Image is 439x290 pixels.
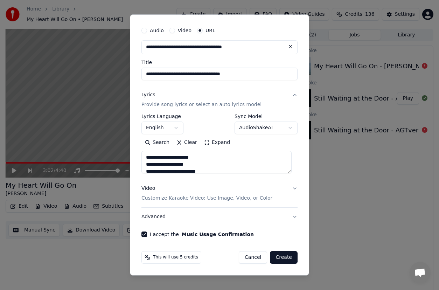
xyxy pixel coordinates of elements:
button: LyricsProvide song lyrics or select an auto lyrics model [141,86,298,114]
label: Sync Model [235,114,298,119]
p: Provide song lyrics or select an auto lyrics model [141,101,262,108]
span: This will use 5 credits [153,255,198,260]
button: Advanced [141,208,298,226]
button: Create [270,251,298,264]
button: Expand [201,137,234,148]
p: Customize Karaoke Video: Use Image, Video, or Color [141,195,272,202]
button: Search [141,137,173,148]
label: URL [205,28,215,33]
label: Lyrics Language [141,114,183,119]
button: Clear [173,137,201,148]
button: Cancel [239,251,267,264]
label: Audio [150,28,164,33]
div: Video [141,185,272,202]
label: Title [141,60,298,65]
div: Lyrics [141,91,155,98]
label: Video [178,28,191,33]
button: I accept the [182,232,254,237]
button: VideoCustomize Karaoke Video: Use Image, Video, or Color [141,179,298,207]
div: LyricsProvide song lyrics or select an auto lyrics model [141,114,298,179]
label: I accept the [150,232,254,237]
